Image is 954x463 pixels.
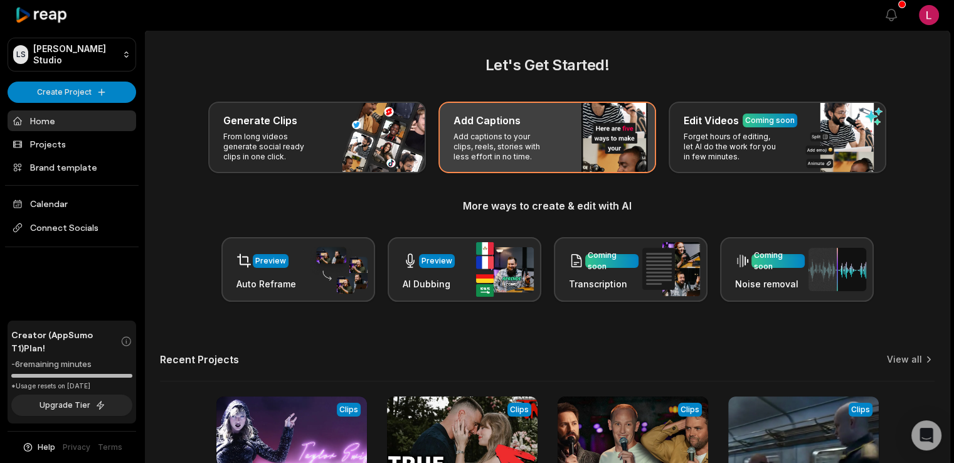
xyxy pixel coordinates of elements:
a: Projects [8,134,136,154]
div: *Usage resets on [DATE] [11,381,132,391]
div: -6 remaining minutes [11,358,132,371]
div: Coming soon [754,250,802,272]
div: Coming soon [745,115,795,126]
h3: Generate Clips [223,113,297,128]
h3: Transcription [569,277,639,290]
p: From long videos generate social ready clips in one click. [223,132,321,162]
p: Add captions to your clips, reels, stories with less effort in no time. [453,132,551,162]
a: View all [887,353,922,366]
button: Create Project [8,82,136,103]
h3: Auto Reframe [236,277,296,290]
span: Creator (AppSumo T1) Plan! [11,328,120,354]
h2: Recent Projects [160,353,239,366]
img: transcription.png [642,242,700,296]
a: Home [8,110,136,131]
div: Preview [421,255,452,267]
div: Open Intercom Messenger [911,420,941,450]
a: Privacy [63,442,90,453]
img: auto_reframe.png [310,245,368,294]
button: Upgrade Tier [11,395,132,416]
h3: Noise removal [735,277,805,290]
h2: Let's Get Started! [160,54,935,77]
h3: AI Dubbing [403,277,455,290]
p: Forget hours of editing, let AI do the work for you in few minutes. [684,132,781,162]
button: Help [22,442,55,453]
span: Help [38,442,55,453]
h3: Edit Videos [684,113,739,128]
div: Preview [255,255,286,267]
h3: Add Captions [453,113,521,128]
img: noise_removal.png [808,248,866,291]
a: Calendar [8,193,136,214]
img: ai_dubbing.png [476,242,534,297]
a: Terms [98,442,122,453]
a: Brand template [8,157,136,178]
div: LS [13,45,28,64]
p: [PERSON_NAME] Studio [33,43,117,66]
span: Connect Socials [8,216,136,239]
div: Coming soon [588,250,636,272]
h3: More ways to create & edit with AI [160,198,935,213]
